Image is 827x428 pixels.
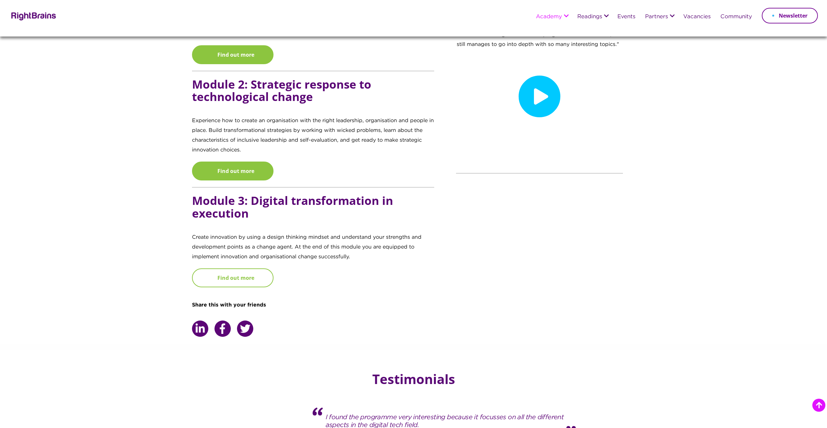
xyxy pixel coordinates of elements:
span: Share this with your friends [192,303,266,307]
p: Experience how to create an organisation with the right leadership, organisation and people in pl... [192,116,435,162]
a: Find out more [192,162,273,180]
p: Create innovation by using a design thinking mindset and understand your strengths and developmen... [192,233,435,268]
a: Community [720,14,752,20]
a: Vacancies [683,14,711,20]
h2: Testimonials [372,370,455,388]
a: Newsletter [762,8,818,23]
iframe: RightBrains Digital Leadership Programme [457,50,623,143]
h5: Module 3: Digital transformation in execution [192,194,435,233]
h5: Module 2: Strategic response to technological change [192,78,435,116]
a: Readings [577,14,602,20]
img: Rightbrains [9,11,56,21]
a: Events [617,14,635,20]
a: Partners [645,14,668,20]
a: Find out more [192,45,273,64]
a: Academy [536,14,562,20]
a: Find out more [192,268,273,287]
